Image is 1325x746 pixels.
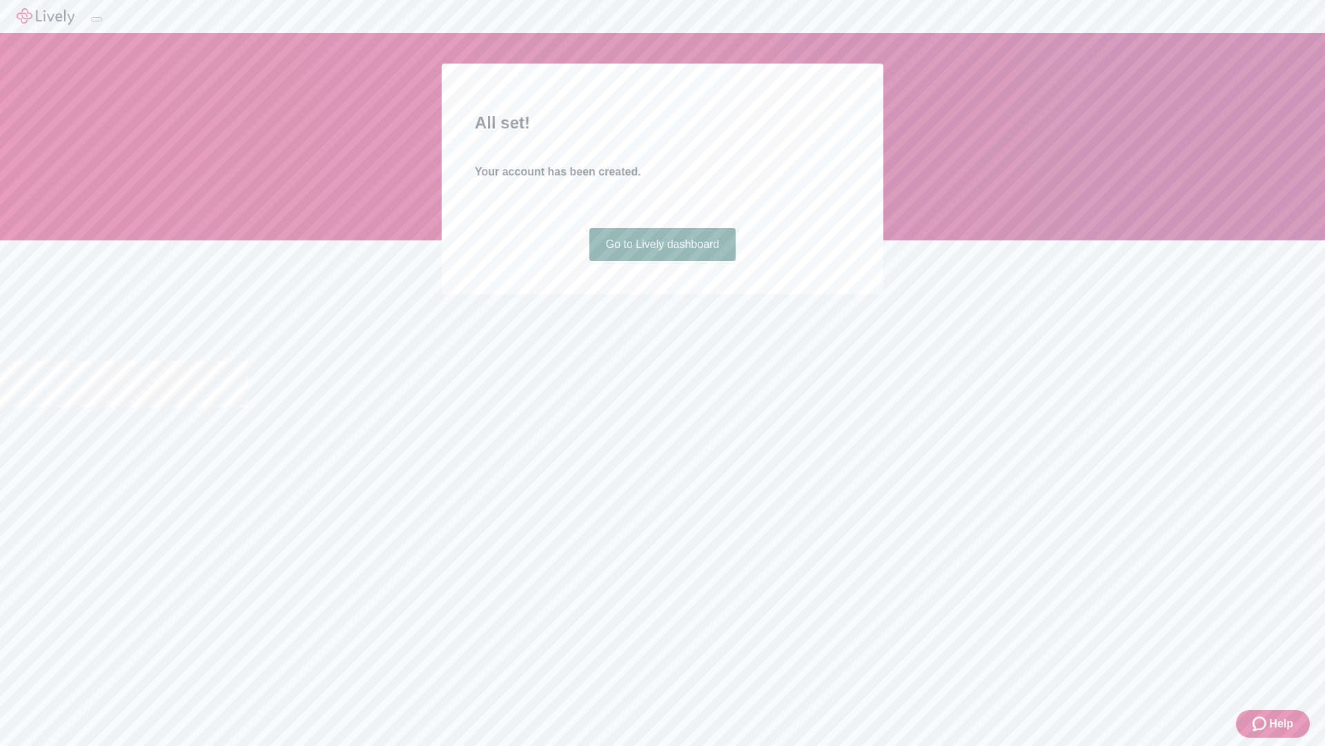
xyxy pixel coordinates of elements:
[91,17,102,21] button: Log out
[475,111,850,135] h2: All set!
[1236,710,1310,738] button: Zendesk support iconHelp
[475,164,850,180] h4: Your account has been created.
[589,228,736,261] a: Go to Lively dashboard
[1253,716,1269,732] svg: Zendesk support icon
[1269,716,1293,732] span: Help
[17,8,75,25] img: Lively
